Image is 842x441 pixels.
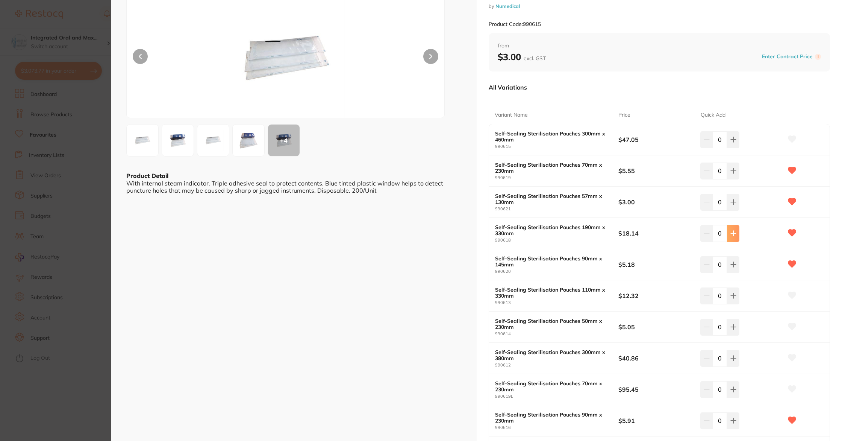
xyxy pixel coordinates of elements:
b: Self-Sealing Sterilisation Pouches 57mm x 130mm [495,193,606,205]
span: excl. GST [524,55,546,62]
small: 990616 [495,425,618,430]
span: from [498,42,821,50]
b: Self-Sealing Sterilisation Pouches 90mm x 230mm [495,412,606,424]
p: All Variations [489,84,527,91]
b: Self-Sealing Sterilisation Pouches 300mm x 460mm [495,131,606,143]
b: $5.05 [618,323,692,331]
b: $40.86 [618,354,692,362]
small: 990619 [495,175,618,180]
b: Product Detail [126,172,168,179]
p: Quick Add [701,111,725,119]
img: ZWItanBn [235,127,262,154]
small: 990613 [495,300,618,305]
div: With internal steam indicator. Triple adhesive seal to protect contents. Blue tinted plastic wind... [126,180,462,194]
b: Self-Sealing Sterilisation Pouches 50mm x 230mm [495,318,606,330]
small: 990619L [495,394,618,399]
b: $5.91 [618,417,692,425]
img: NDYtanBn [129,127,156,154]
b: Self-Sealing Sterilisation Pouches 70mm x 230mm [495,162,606,174]
small: 990615 [495,144,618,149]
b: $95.45 [618,385,692,394]
b: $3.00 [498,51,546,62]
b: Self-Sealing Sterilisation Pouches 70mm x 230mm [495,380,606,392]
b: Self-Sealing Sterilisation Pouches 110mm x 330mm [495,287,606,299]
label: i [815,54,821,60]
button: Enter Contract Price [760,53,815,60]
div: + 4 [268,125,300,156]
small: 990620 [495,269,618,274]
b: $5.18 [618,260,692,269]
small: 990618 [495,238,618,243]
img: NGMtanBn [164,127,191,154]
small: 990614 [495,332,618,336]
small: by [489,3,830,9]
small: 990621 [495,207,618,211]
a: Numedical [495,3,520,9]
img: YjUtanBn [200,127,227,154]
p: Price [618,111,630,119]
b: $3.00 [618,198,692,206]
b: Self-Sealing Sterilisation Pouches 300mm x 380mm [495,349,606,361]
b: $47.05 [618,135,692,144]
b: $18.14 [618,229,692,237]
p: Variant Name [495,111,528,119]
small: Product Code: 990615 [489,21,541,27]
b: Self-Sealing Sterilisation Pouches 190mm x 330mm [495,224,606,236]
b: Self-Sealing Sterilisation Pouches 90mm x 145mm [495,255,606,268]
small: 990612 [495,363,618,368]
b: $12.32 [618,292,692,300]
b: $5.55 [618,167,692,175]
button: +4 [268,124,300,157]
